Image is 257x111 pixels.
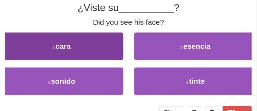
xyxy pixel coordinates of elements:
[52,45,56,49] small: 1 .
[174,2,180,13] span: ?
[183,42,211,50] span: esencia
[78,2,119,13] span: ¿Viste su
[180,45,183,49] small: 2 .
[5,17,252,28] div: Did you see his face?
[186,80,189,84] small: 4 .
[119,2,174,13] span: __________
[51,77,76,85] span: sonido
[56,42,71,50] span: cara
[189,77,205,85] span: tinte
[48,80,51,84] small: 3 .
